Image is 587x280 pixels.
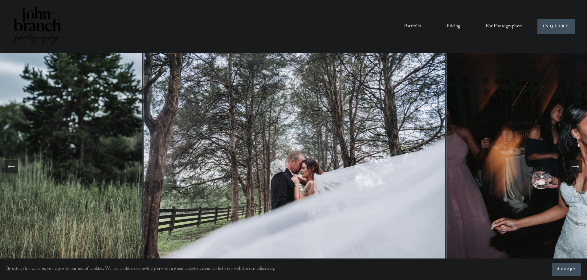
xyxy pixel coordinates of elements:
img: John Branch IV Photography [12,6,62,47]
a: folder dropdown [486,21,523,32]
button: Accept [552,263,581,276]
a: Portfolio [404,21,421,32]
button: Next Slide [569,160,582,173]
span: For Photographers [486,22,523,31]
a: Pricing [446,21,460,32]
img: Gentry Farm Danville Elopement Photography [144,53,447,280]
p: By using this website, you agree to our use of cookies. We use cookies to provide you with a grea... [6,265,276,274]
button: Previous Slide [5,160,18,173]
span: Accept [557,266,576,272]
a: INQUIRE [537,19,575,34]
